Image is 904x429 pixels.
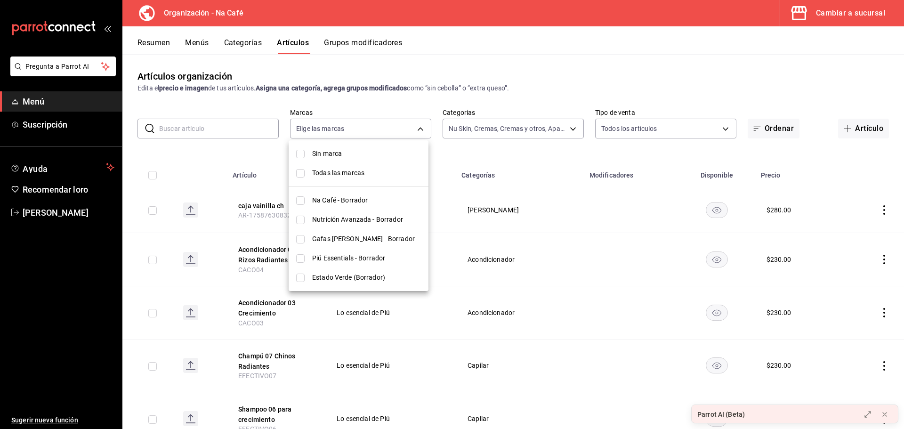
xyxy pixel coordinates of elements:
[312,235,415,243] font: Gafas [PERSON_NAME] - Borrador
[697,411,745,418] font: Parrot AI (Beta)
[312,254,385,262] font: Piú Essentials - Borrador
[312,216,403,223] font: Nutrición Avanzada - Borrador
[312,150,342,157] font: Sin marca
[312,274,385,281] font: Estado Verde (Borrador)
[312,196,368,204] font: Na Café - Borrador
[312,169,364,177] font: Todas las marcas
